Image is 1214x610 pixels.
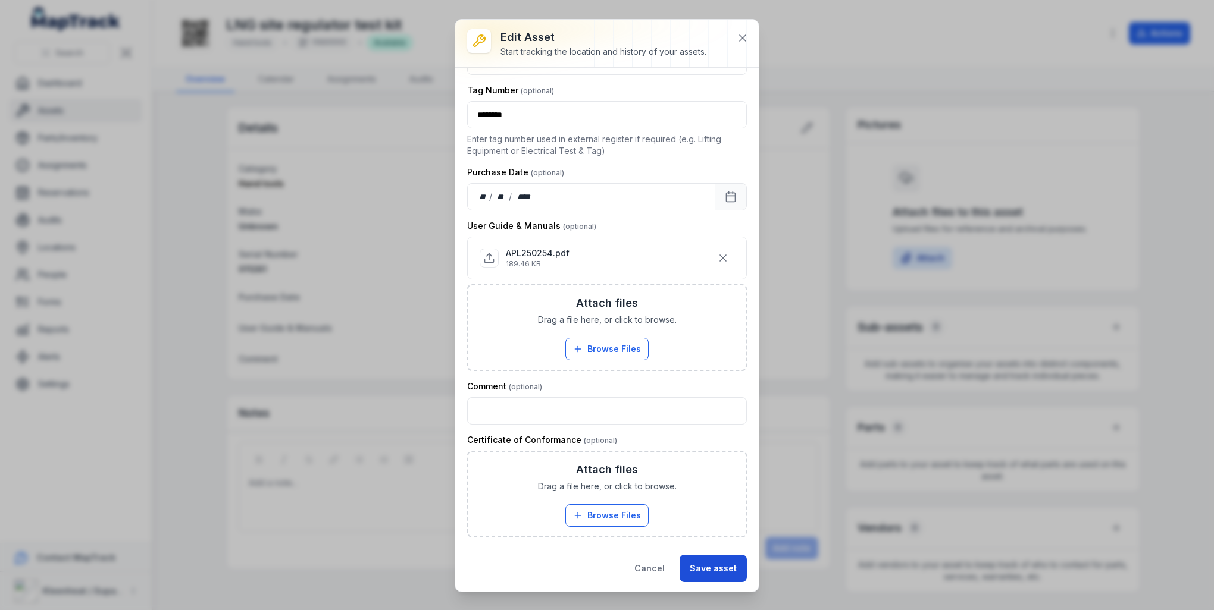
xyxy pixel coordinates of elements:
[477,191,489,203] div: day,
[680,555,747,582] button: Save asset
[576,295,638,312] h3: Attach files
[538,314,677,326] span: Drag a file here, or click to browse.
[565,504,649,527] button: Browse Files
[467,84,554,96] label: Tag Number
[467,133,747,157] p: Enter tag number used in external register if required (e.g. Lifting Equipment or Electrical Test...
[509,191,513,203] div: /
[715,183,747,210] button: Calendar
[500,46,706,58] div: Start tracking the location and history of your assets.
[576,461,638,478] h3: Attach files
[624,555,675,582] button: Cancel
[467,166,564,178] label: Purchase Date
[467,434,617,446] label: Certificate of Conformance
[538,480,677,492] span: Drag a file here, or click to browse.
[500,29,706,46] h3: Edit asset
[513,191,535,203] div: year,
[506,259,570,269] p: 189.46 KB
[493,191,509,203] div: month,
[565,338,649,360] button: Browse Files
[467,220,596,232] label: User Guide & Manuals
[467,381,542,392] label: Comment
[506,247,570,259] p: APL250254.pdf
[489,191,493,203] div: /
